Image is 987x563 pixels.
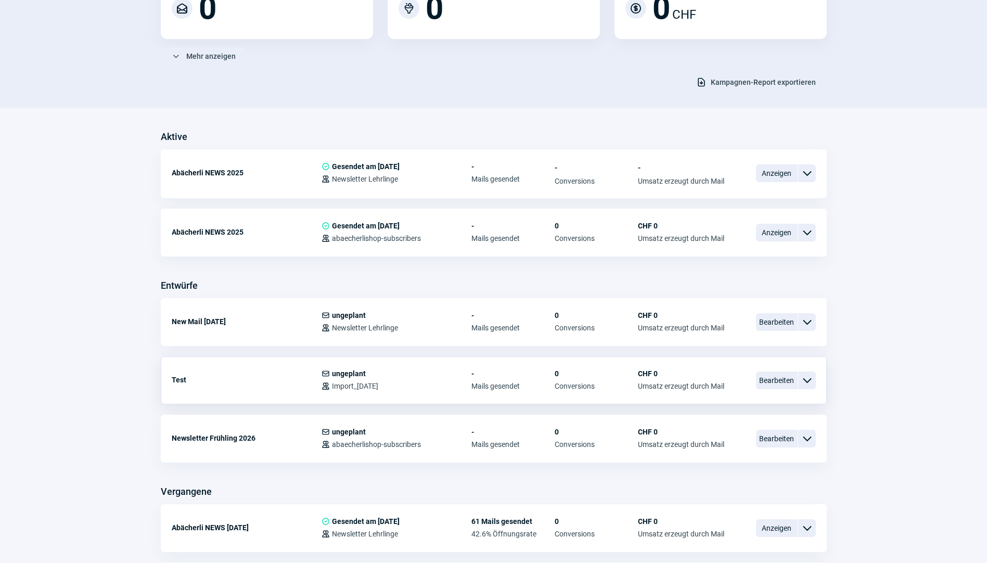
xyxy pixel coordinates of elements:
span: Umsatz erzeugt durch Mail [638,177,724,185]
span: Mails gesendet [471,324,555,332]
span: - [471,311,555,319]
button: Kampagnen-Report exportieren [685,73,827,91]
span: Mails gesendet [471,440,555,449]
span: Gesendet am [DATE] [332,517,400,526]
span: ungeplant [332,311,366,319]
span: 0 [555,222,638,230]
span: abaecherlishop-subscribers [332,440,421,449]
div: Abächerli NEWS 2025 [172,222,322,242]
span: 0 [555,428,638,436]
span: 61 Mails gesendet [471,517,555,526]
button: Mehr anzeigen [161,47,247,65]
span: - [471,428,555,436]
span: Umsatz erzeugt durch Mail [638,530,724,538]
div: New Mail [DATE] [172,311,322,332]
span: Umsatz erzeugt durch Mail [638,440,724,449]
span: CHF 0 [638,517,724,526]
span: CHF [672,5,696,24]
span: Anzeigen [756,164,798,182]
span: Conversions [555,530,638,538]
span: Bearbeiten [756,313,798,331]
span: Conversions [555,382,638,390]
span: Mails gesendet [471,175,555,183]
span: Import_[DATE] [332,382,378,390]
h3: Aktive [161,129,187,145]
span: CHF 0 [638,222,724,230]
span: Conversions [555,234,638,242]
span: - [555,162,638,173]
span: Mails gesendet [471,382,555,390]
span: abaecherlishop-subscribers [332,234,421,242]
span: Conversions [555,177,638,185]
span: Anzeigen [756,224,798,241]
span: Mails gesendet [471,234,555,242]
span: Newsletter Lehrlinge [332,324,398,332]
span: - [471,369,555,378]
span: 0 [555,369,638,378]
span: CHF 0 [638,428,724,436]
span: Umsatz erzeugt durch Mail [638,382,724,390]
span: Newsletter Lehrlinge [332,530,398,538]
span: CHF 0 [638,311,724,319]
span: CHF 0 [638,369,724,378]
span: 42.6% Öffnungsrate [471,530,555,538]
span: ungeplant [332,428,366,436]
span: 0 [555,311,638,319]
span: Umsatz erzeugt durch Mail [638,234,724,242]
h3: Entwürfe [161,277,198,294]
div: Test [172,369,322,390]
span: ungeplant [332,369,366,378]
span: Anzeigen [756,519,798,537]
span: Kampagnen-Report exportieren [711,74,816,91]
span: - [638,162,724,173]
span: Newsletter Lehrlinge [332,175,398,183]
span: Conversions [555,324,638,332]
span: Conversions [555,440,638,449]
div: Abächerli NEWS 2025 [172,162,322,183]
span: Umsatz erzeugt durch Mail [638,324,724,332]
span: Gesendet am [DATE] [332,162,400,171]
span: - [471,222,555,230]
span: 0 [555,517,638,526]
span: Bearbeiten [756,430,798,447]
span: Mehr anzeigen [186,48,236,65]
div: Abächerli NEWS [DATE] [172,517,322,538]
span: - [471,162,555,171]
span: Bearbeiten [756,372,798,389]
div: Newsletter Frühling 2026 [172,428,322,449]
h3: Vergangene [161,483,212,500]
span: Gesendet am [DATE] [332,222,400,230]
